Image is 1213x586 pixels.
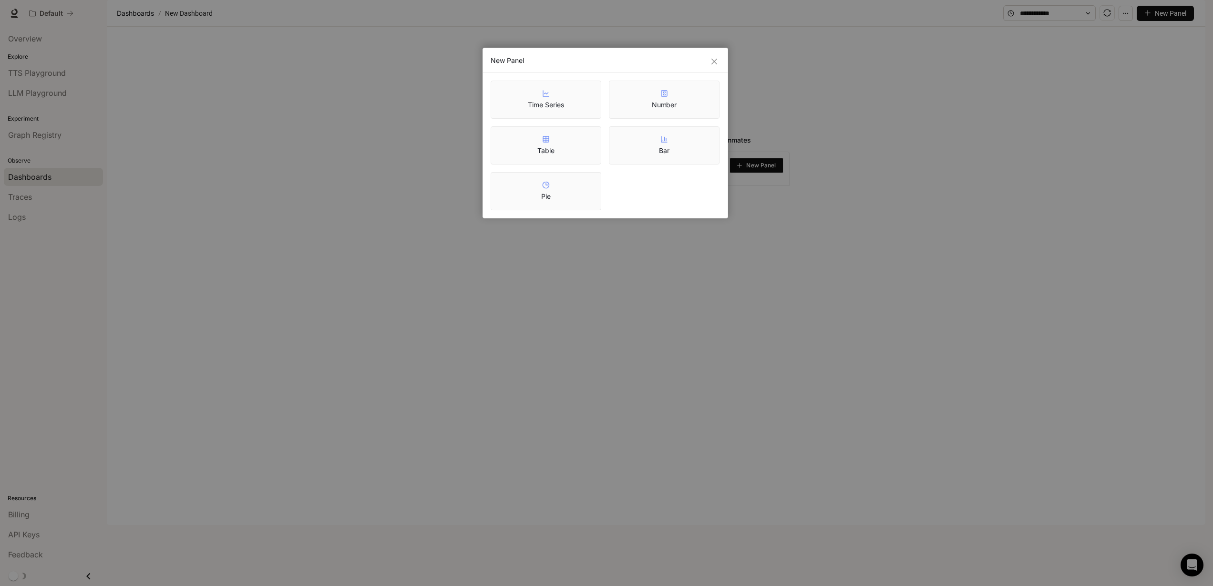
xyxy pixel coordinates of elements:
button: Close [709,56,720,67]
article: Table [537,146,555,155]
span: New Panel [746,163,776,168]
article: New Dashboard [163,4,215,22]
button: Dashboards [114,8,156,19]
article: Bar [659,146,669,155]
span: New Panel [1155,8,1186,19]
span: Dashboards [117,8,154,19]
div: Open Intercom Messenger [1181,554,1203,576]
button: New Panel [730,158,783,173]
article: Pie [541,192,551,201]
div: New Panel [491,56,720,65]
button: New Panel [1137,6,1194,21]
span: plus [1144,10,1151,16]
span: / [158,8,161,19]
article: Number [652,100,677,110]
span: sync [1103,9,1111,17]
span: plus [737,163,742,168]
p: Default [40,10,63,18]
button: All workspaces [25,4,78,23]
article: Time Series [528,100,564,110]
span: close [710,58,718,65]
